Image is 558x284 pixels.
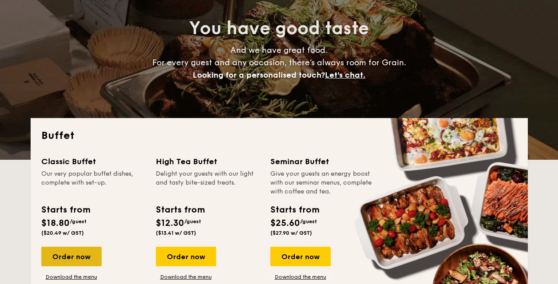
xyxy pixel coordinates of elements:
span: You have good taste [189,18,369,39]
div: Delight your guests with our light and tasty bite-sized treats. [156,170,260,196]
div: Seminar Buffet [270,155,374,168]
span: $25.60 [270,218,300,229]
span: And we have great food. For every guest and any occasion, there’s always room for Grain. [152,45,406,80]
div: Order now [270,247,331,266]
span: ($27.90 w/ GST) [270,230,312,236]
span: /guest [300,218,317,225]
span: ($13.41 w/ GST) [156,230,196,236]
div: Classic Buffet [41,155,145,168]
span: /guest [184,218,201,225]
h2: Buffet [41,129,517,143]
a: Download the menu [156,273,216,280]
span: ($20.49 w/ GST) [41,230,84,236]
div: Starts from [156,203,204,217]
div: High Tea Buffet [156,155,260,168]
span: /guest [70,218,87,225]
div: Give your guests an energy boost with our seminar menus, complete with coffee and tea. [270,170,374,196]
a: Download the menu [270,273,331,280]
span: $18.80 [41,218,70,229]
div: Our very popular buffet dishes, complete with set-up. [41,170,145,196]
div: Starts from [270,203,319,217]
span: Let's chat. [325,70,365,80]
div: Starts from [41,203,90,217]
span: Looking for a personalised touch? [193,70,325,80]
div: Order now [41,247,102,266]
a: Download the menu [41,273,102,280]
div: Order now [156,247,216,266]
span: $12.30 [156,218,184,229]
